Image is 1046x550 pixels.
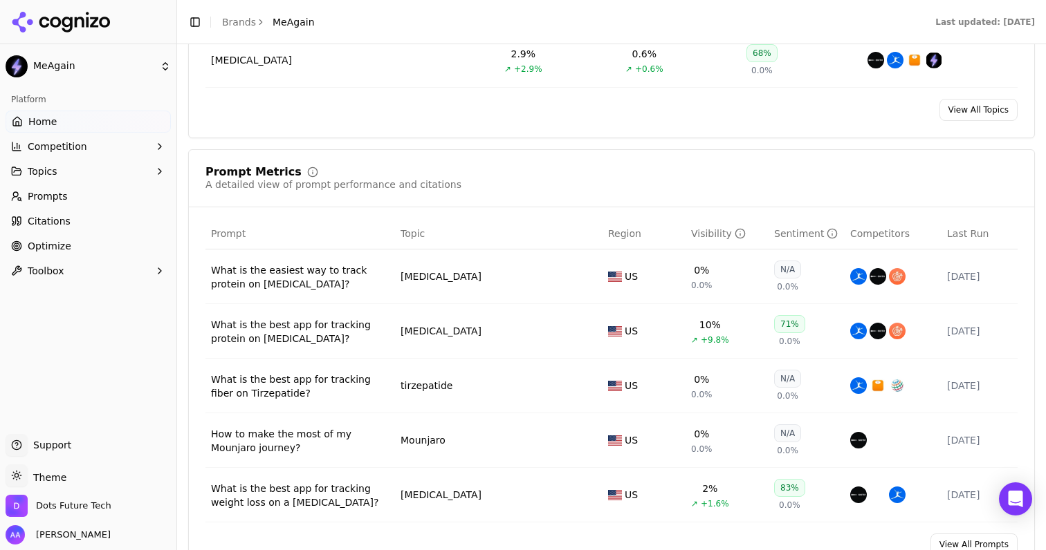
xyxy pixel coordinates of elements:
button: Toolbox [6,260,171,282]
img: weightly [870,486,886,503]
a: Brands [222,17,256,28]
nav: breadcrumb [222,15,315,29]
div: 0% [694,427,709,441]
span: Theme [28,472,66,483]
th: brandMentionRate [686,218,769,249]
div: Platform [6,88,171,111]
a: [MEDICAL_DATA] [401,488,481,502]
button: Topics [6,160,171,182]
span: 0.0% [691,389,713,400]
span: 0.0% [751,65,773,76]
img: shotsy [850,432,867,448]
th: Competitors [845,218,942,249]
div: [MEDICAL_DATA] [401,324,481,338]
span: Prompts [28,189,68,203]
a: Prompts [6,185,171,207]
div: 71% [774,315,805,333]
span: US [625,379,638,392]
div: [DATE] [947,324,1012,338]
th: Region [603,218,686,249]
span: Support [28,438,71,452]
th: sentiment [769,218,845,249]
img: Dots Future Tech [6,495,28,517]
span: US [625,324,638,338]
img: shotsy [850,486,867,503]
img: lose it! [906,52,923,68]
div: 68% [746,44,778,62]
a: [MEDICAL_DATA] [401,269,481,283]
img: myfitnesspal [850,268,867,285]
th: Last Run [942,218,1018,249]
span: +1.6% [701,498,729,509]
img: meagain [926,52,942,68]
a: What is the best app for tracking weight loss on a [MEDICAL_DATA]? [211,482,389,509]
span: Citations [28,214,71,228]
span: 0.0% [779,336,800,347]
span: 0.0% [777,445,798,456]
img: shotsy [870,268,886,285]
div: Visibility [691,227,746,240]
img: shotsy [868,52,884,68]
img: cronometer [889,323,906,339]
span: 0.0% [777,390,798,401]
span: ↗ [504,64,511,75]
img: lose it! [870,377,886,394]
img: Ameer Asghar [6,525,25,544]
div: Mounjaro [401,433,446,447]
a: Optimize [6,235,171,257]
div: 2% [702,482,717,495]
span: +2.9% [514,64,542,75]
div: Sentiment [774,227,838,240]
img: myfitnesspal [850,377,867,394]
span: Topic [401,227,425,240]
div: A detailed view of prompt performance and citations [205,178,461,191]
a: tirzepatide [401,379,452,392]
span: +9.8% [701,334,729,345]
span: ↗ [691,498,698,509]
span: Competitors [850,227,910,240]
img: myfitnesspal [850,323,867,339]
button: Open organization switcher [6,495,111,517]
span: Dots Future Tech [36,500,111,512]
span: Optimize [28,239,71,253]
div: 2.9% [511,47,536,61]
span: Region [608,227,641,240]
div: 0.6% [632,47,657,61]
div: 0% [694,263,709,277]
a: View All Topics [939,99,1018,121]
span: ↗ [691,334,698,345]
span: 0.0% [691,280,713,291]
span: MeAgain [273,15,315,29]
span: 0.0% [779,500,800,511]
img: US flag [608,490,622,500]
div: How to make the most of my Mounjaro journey? [211,427,389,455]
span: +0.6% [635,64,663,75]
div: Last updated: [DATE] [935,17,1035,28]
img: myfitnesspal [889,486,906,503]
div: N/A [774,370,801,388]
div: N/A [774,424,801,442]
img: US flag [608,435,622,446]
div: What is the best app for tracking protein on [MEDICAL_DATA]? [211,318,389,345]
div: [DATE] [947,269,1012,283]
span: Last Run [947,227,989,240]
div: 0% [694,372,709,386]
div: [DATE] [947,433,1012,447]
span: US [625,269,638,283]
a: Citations [6,210,171,232]
div: Prompt Metrics [205,167,302,178]
span: US [625,488,638,502]
a: What is the best app for tracking fiber on Tirzepatide? [211,372,389,400]
img: cronometer [889,268,906,285]
div: N/A [774,260,801,278]
a: [MEDICAL_DATA] [211,53,292,67]
div: 83% [774,479,805,497]
img: MeAgain [6,55,28,77]
th: Topic [395,218,603,249]
img: pep [889,377,906,394]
